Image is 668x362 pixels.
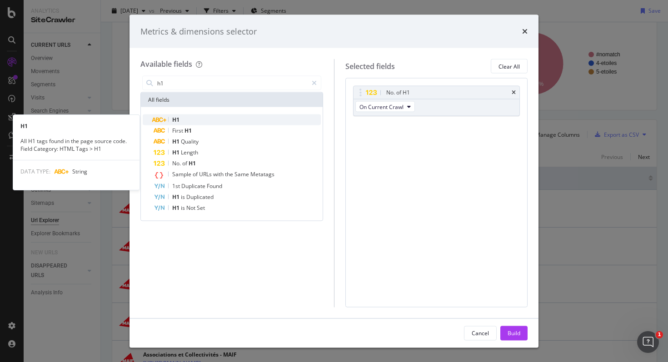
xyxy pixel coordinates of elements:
[181,182,207,190] span: Duplicate
[186,204,197,212] span: Not
[172,127,184,134] span: First
[491,59,528,74] button: Clear All
[172,138,181,145] span: H1
[141,93,323,107] div: All fields
[386,88,410,97] div: No. of H1
[472,329,489,337] div: Cancel
[353,86,520,116] div: No. of H1timesOn Current Crawl
[130,15,538,347] div: modal
[140,59,192,69] div: Available fields
[234,170,250,178] span: Same
[172,149,181,156] span: H1
[182,159,189,167] span: of
[172,159,182,167] span: No.
[193,170,199,178] span: of
[207,182,222,190] span: Found
[181,138,199,145] span: Quality
[189,159,196,167] span: H1
[359,103,404,110] span: On Current Crawl
[345,61,395,71] div: Selected fields
[213,170,225,178] span: with
[156,76,308,90] input: Search by field name
[13,122,140,130] div: H1
[186,193,214,201] span: Duplicated
[140,25,257,37] div: Metrics & dimensions selector
[512,90,516,95] div: times
[172,116,179,124] span: H1
[172,170,193,178] span: Sample
[181,193,186,201] span: is
[172,193,181,201] span: H1
[225,170,234,178] span: the
[508,329,520,337] div: Build
[197,204,205,212] span: Set
[181,204,186,212] span: is
[656,331,663,338] span: 1
[464,326,497,340] button: Cancel
[172,204,181,212] span: H1
[181,149,198,156] span: Length
[637,331,659,353] iframe: Intercom live chat
[499,62,520,70] div: Clear All
[172,182,181,190] span: 1st
[250,170,274,178] span: Metatags
[13,137,140,153] div: All H1 tags found in the page source code. Field Category: HTML Tags > H1
[184,127,192,134] span: H1
[199,170,213,178] span: URLs
[355,101,415,112] button: On Current Crawl
[500,326,528,340] button: Build
[522,25,528,37] div: times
